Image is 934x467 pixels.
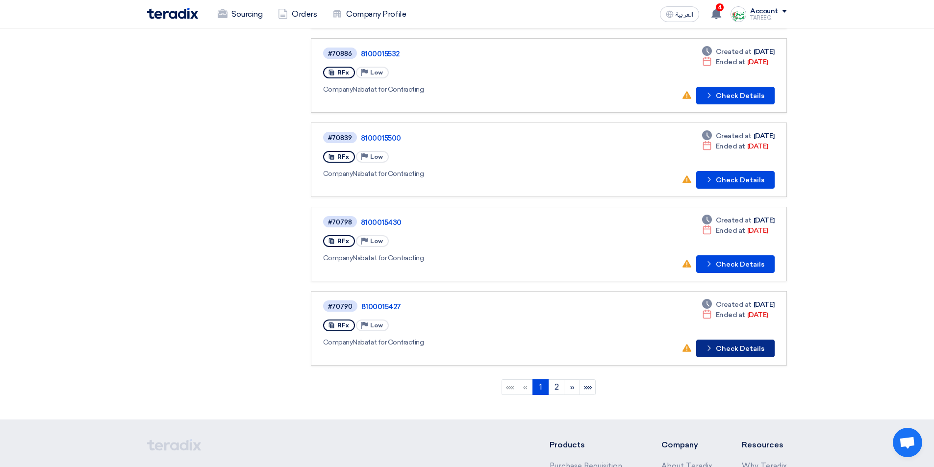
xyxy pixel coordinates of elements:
ngb-pagination: Default pagination [311,375,787,400]
span: Created at [716,215,752,225]
button: Check Details [696,340,775,357]
div: Nabatat for Contracting [323,253,608,263]
div: Nabatat for Contracting [323,169,608,179]
div: [DATE] [702,57,768,67]
span: » [570,382,575,392]
a: 1 [532,379,549,395]
span: Low [370,322,383,329]
span: »» [584,382,592,392]
div: [DATE] [702,141,768,151]
span: Created at [716,131,752,141]
span: Company [323,170,353,178]
a: 8100015500 [361,134,606,143]
a: 8100015430 [361,218,606,227]
span: Low [370,153,383,160]
div: [DATE] [702,310,768,320]
a: Orders [270,3,325,25]
div: TAREEQ [750,15,787,21]
div: #70798 [328,219,352,225]
button: Check Details [696,87,775,104]
a: Last [580,379,596,395]
a: Next [564,379,580,395]
img: Screenshot___1727703618088.png [731,6,746,22]
span: Company [323,254,353,262]
span: Company [323,338,353,346]
span: Company [323,85,353,94]
li: Products [550,439,632,451]
div: [DATE] [702,47,775,57]
span: Ended at [716,141,745,151]
span: العربية [676,11,693,18]
div: [DATE] [702,131,775,141]
div: Nabatat for Contracting [323,337,608,347]
span: Ended at [716,57,745,67]
span: RFx [337,238,349,245]
a: Sourcing [210,3,270,25]
div: [DATE] [702,215,775,225]
span: Created at [716,299,752,310]
a: 8100015532 [361,49,606,58]
span: 4 [716,3,724,11]
button: العربية [660,6,699,22]
span: Ended at [716,225,745,236]
li: Resources [742,439,787,451]
span: Created at [716,47,752,57]
a: Company Profile [325,3,414,25]
button: Check Details [696,171,775,189]
li: Company [661,439,712,451]
div: Nabatat for Contracting [323,84,608,95]
a: Open chat [893,428,922,457]
a: 2 [548,379,564,395]
span: RFx [337,322,349,329]
div: #70886 [328,50,352,57]
span: Low [370,69,383,76]
div: #70790 [328,303,353,310]
div: [DATE] [702,225,768,236]
span: RFx [337,69,349,76]
div: #70839 [328,135,352,141]
span: Ended at [716,310,745,320]
button: Check Details [696,255,775,273]
span: RFx [337,153,349,160]
div: Account [750,7,778,16]
a: 8100015427 [361,302,606,311]
div: [DATE] [702,299,775,310]
span: Low [370,238,383,245]
img: Teradix logo [147,8,198,19]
